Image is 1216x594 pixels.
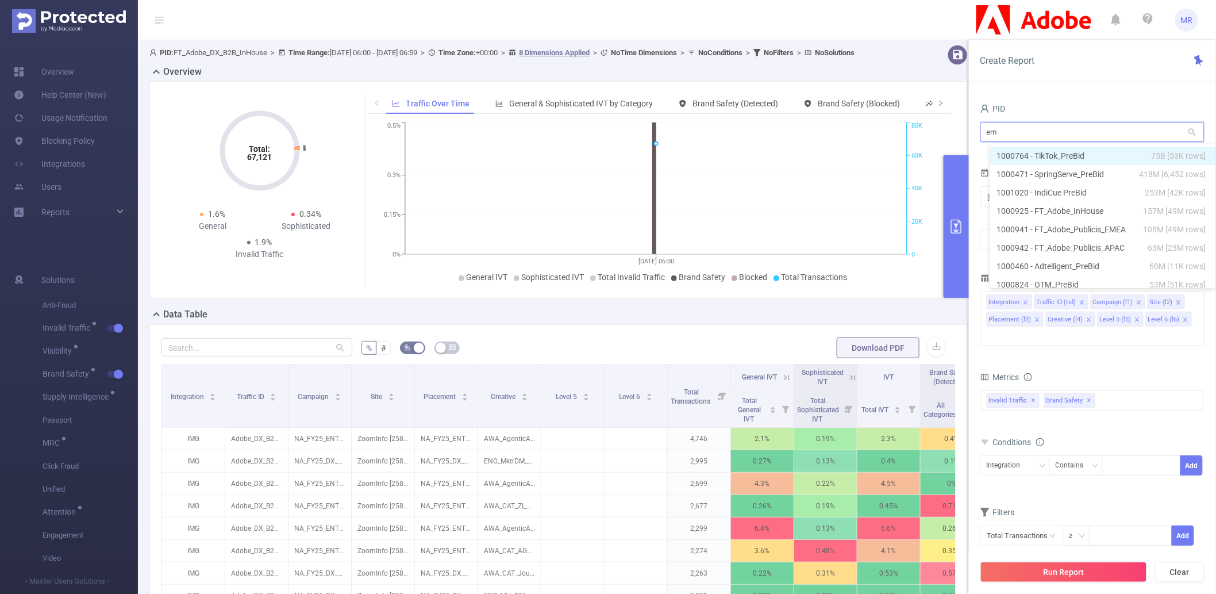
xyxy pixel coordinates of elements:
span: Attention [43,508,80,516]
span: Video [43,547,138,570]
span: Integration [171,393,206,401]
p: IMG [162,540,225,562]
div: Sort [270,392,276,398]
p: 2,677 [668,495,730,517]
span: Anti-Fraud [43,294,138,317]
span: 253M [42K rows] [1145,186,1206,199]
p: Adobe_DX_B2B_InHouse [34382] [225,450,288,472]
span: FT_Adobe_DX_B2B_InHouse [DATE] 06:00 - [DATE] 06:59 +00:00 [149,48,855,57]
a: Help Center (New) [14,83,106,106]
p: 0.31% [794,562,857,584]
li: Site (l2) [1148,294,1185,309]
i: icon: down [1079,532,1086,541]
i: icon: down [1092,462,1099,470]
li: 1000925 - FT_Adobe_InHouse [990,202,1215,220]
span: Total Transactions [671,388,712,405]
span: Click Fraud [43,455,138,478]
div: Sort [334,392,341,398]
span: > [742,48,753,57]
p: 2.3% [857,428,920,450]
li: 1000942 - FT_Adobe_Publicis_APAC [990,239,1215,257]
i: icon: caret-down [895,409,901,412]
li: Level 5 (l5) [1098,312,1144,327]
span: General IVT [467,273,508,282]
i: icon: left [374,99,380,106]
p: NA_FY25_ENT_AWA_Category_AgenticAI [281143] [288,518,351,539]
div: Sort [461,392,468,398]
p: 0.26% [731,495,794,517]
p: 4.3% [731,473,794,495]
i: icon: close [1079,300,1085,306]
p: ZoomInfo [25874] [352,562,414,584]
div: Invalid Traffic [213,248,306,260]
p: 0.13% [794,518,857,539]
p: AWA_AgenticAI_ZI_A725885_25TLGrowthContV1_1x1 [5398674] [478,473,541,495]
div: ≥ [1069,526,1081,545]
tspan: 0% [392,251,401,258]
i: icon: caret-up [210,392,216,395]
i: icon: caret-up [270,392,276,395]
span: Filters [980,508,1015,517]
p: 0.57% [921,562,983,584]
span: Time Range [980,168,1035,178]
p: ZoomInfo [25874] [352,473,414,495]
p: 2,274 [668,540,730,562]
p: Adobe_DX_B2B_InHouse [34382] [225,562,288,584]
p: 0.35% [921,540,983,562]
span: > [498,48,509,57]
i: icon: caret-down [335,396,341,400]
span: Invalid Traffic [43,324,94,332]
div: Campaign (l1) [1093,295,1133,310]
p: 2,263 [668,562,730,584]
i: icon: caret-up [462,392,468,395]
h2: Overview [163,65,202,79]
p: IMG [162,428,225,450]
span: Brand Safety (Detected) [693,99,779,108]
p: 0.45% [857,495,920,517]
div: Integration [987,456,1029,475]
p: 4.5% [857,473,920,495]
tspan: 20K [911,218,922,225]
span: Total Invalid Traffic [598,273,665,282]
span: MRC [43,439,64,447]
p: NA_FY25_ENT_AWA_ExpressBDMNurture [282812] [288,495,351,517]
p: AWA_CAT_ZI_A729636_24AXCustStoryEbUEV1_1x1 [5437205] [478,495,541,517]
p: 2.1% [731,428,794,450]
b: PID: [160,48,174,57]
span: Sophisticated IVT [802,369,844,386]
div: Sophisticated [260,220,353,232]
p: NA_FY25_DX_ENG_MktrDM_ZI_1x1 [9622426] [415,450,478,472]
button: Clear [1155,562,1205,582]
span: General & Sophisticated IVT by Category [510,99,653,108]
div: Sort [521,392,528,398]
div: Sort [646,392,653,398]
span: % [366,343,372,352]
i: icon: caret-up [335,392,341,395]
p: ZoomInfo [25874] [352,450,414,472]
span: Creative [491,393,517,401]
p: 4,746 [668,428,730,450]
span: 1.9% [255,237,272,247]
a: Integrations [14,152,85,175]
a: Overview [14,60,74,83]
p: NA_FY25_DX_Enterprise_Journey [285160] [288,562,351,584]
span: General IVT [742,373,778,381]
i: icon: close [1176,300,1182,306]
div: Sort [388,392,395,398]
i: icon: caret-down [210,396,216,400]
span: IVT [884,373,894,381]
p: 0.1% [921,450,983,472]
b: No Time Dimensions [611,48,677,57]
li: 1000824 - OTM_PreBid [990,275,1215,294]
i: icon: info-circle [1024,373,1032,381]
span: Conditions [993,438,1044,447]
li: 1000471 - SpringServe_PreBid [990,165,1215,183]
span: 157M [49M rows] [1144,205,1206,217]
p: 2,299 [668,518,730,539]
a: Blocking Policy [14,129,95,152]
span: Level 6 [619,393,642,401]
span: Metrics [980,373,1019,382]
span: Invalid Traffic [987,393,1040,408]
p: 0.22% [794,473,857,495]
i: icon: caret-down [521,396,528,400]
